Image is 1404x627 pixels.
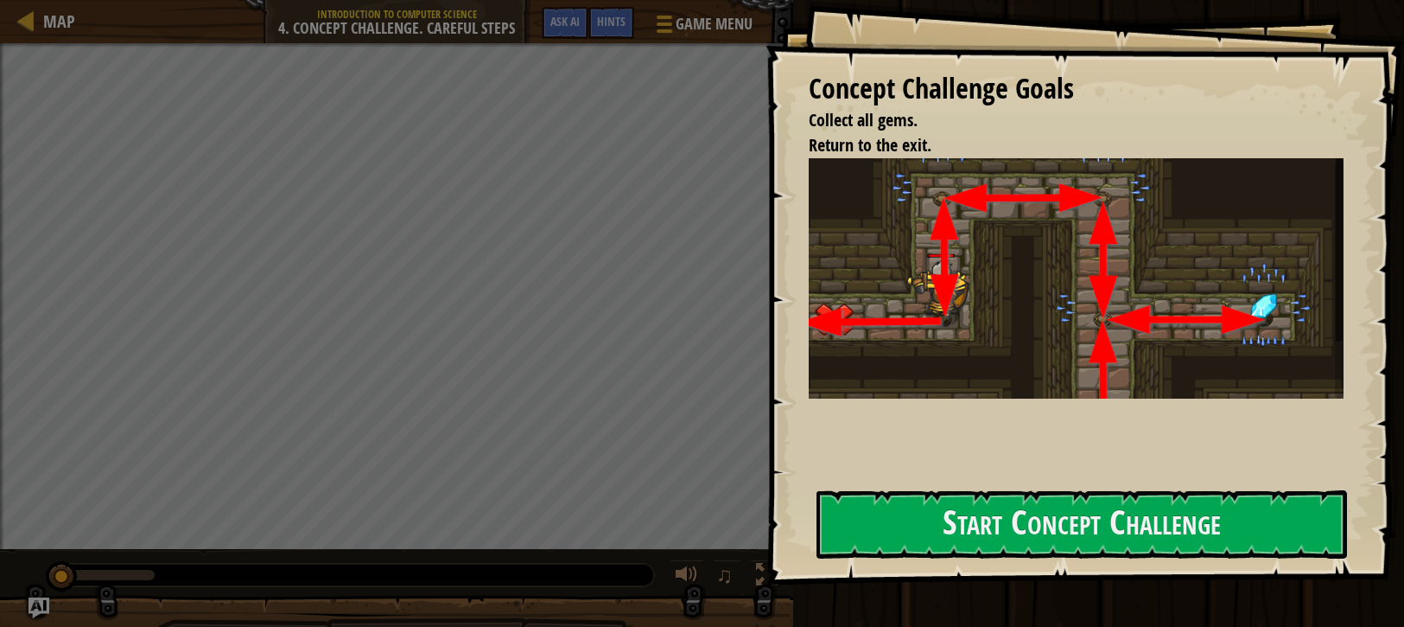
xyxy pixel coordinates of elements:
[787,133,1339,158] li: Return to the exit.
[713,560,742,595] button: ♫
[643,7,763,48] button: Game Menu
[750,560,785,595] button: Toggle fullscreen
[670,560,704,595] button: Adjust volume
[35,10,75,33] a: Map
[542,7,588,39] button: Ask AI
[43,10,75,33] span: Map
[29,598,49,618] button: Ask AI
[787,108,1339,133] li: Collect all gems.
[809,108,918,131] span: Collect all gems.
[809,69,1344,109] div: Concept Challenge Goals
[550,13,580,29] span: Ask AI
[676,13,753,35] span: Game Menu
[816,490,1347,559] button: Start Concept Challenge
[809,158,1344,499] img: First assesment
[597,13,626,29] span: Hints
[809,133,931,157] span: Return to the exit.
[716,562,734,588] span: ♫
